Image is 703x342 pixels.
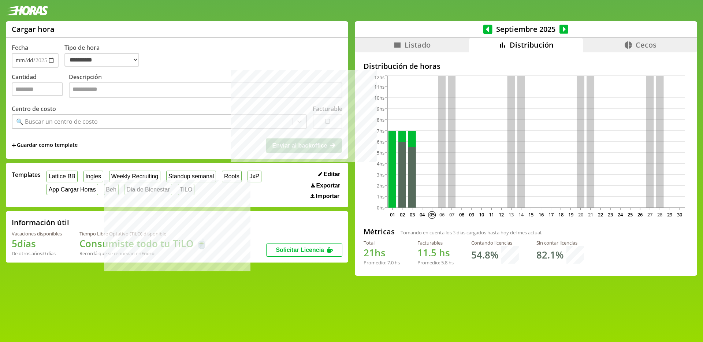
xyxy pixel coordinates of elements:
div: Promedio: hs [417,259,454,266]
span: 3 [453,229,455,236]
button: Editar [316,171,342,178]
text: 01 [390,211,395,218]
tspan: 11hs [374,83,384,90]
button: Standup semanal [166,171,216,182]
text: 12 [499,211,504,218]
div: Promedio: hs [364,259,400,266]
h2: Información útil [12,218,69,227]
h1: 54.8 % [471,248,498,261]
span: +Guardar como template [12,141,78,149]
text: 07 [449,211,454,218]
button: TiLO [178,184,195,195]
span: Importar [316,193,339,200]
h2: Métricas [364,227,395,237]
div: De otros años: 0 días [12,250,62,257]
span: Editar [324,171,340,178]
tspan: 2hs [377,182,384,189]
b: Enero [141,250,155,257]
tspan: 5hs [377,149,384,156]
tspan: 6hs [377,138,384,145]
input: Cantidad [12,82,63,96]
text: 06 [439,211,445,218]
button: Ingles [83,171,103,182]
h1: 5 días [12,237,62,250]
span: Solicitar Licencia [276,247,324,253]
button: Lattice BB [47,171,78,182]
tspan: 7hs [377,127,384,134]
h1: Consumiste todo tu TiLO 🍵 [79,237,208,250]
label: Tipo de hora [64,44,145,68]
text: 15 [528,211,533,218]
button: App Cargar Horas [47,184,98,195]
tspan: 0hs [377,204,384,211]
label: Cantidad [12,73,69,100]
div: Vacaciones disponibles [12,230,62,237]
span: + [12,141,16,149]
tspan: 1hs [377,193,384,200]
text: 14 [518,211,524,218]
span: Exportar [316,182,340,189]
span: Tomando en cuenta los días cargados hasta hoy del mes actual. [401,229,542,236]
textarea: Descripción [69,82,342,98]
text: 28 [657,211,662,218]
text: 05 [429,211,435,218]
text: 02 [399,211,405,218]
div: Contando licencias [471,239,519,246]
button: Dia de Bienestar [124,184,172,195]
text: 24 [618,211,623,218]
text: 21 [588,211,593,218]
div: Recordá que se renuevan en [79,250,208,257]
span: Listado [405,40,431,50]
text: 16 [538,211,543,218]
tspan: 4hs [377,160,384,167]
span: Distribución [510,40,554,50]
span: Cecos [636,40,656,50]
text: 25 [628,211,633,218]
tspan: 12hs [374,74,384,81]
tspan: 3hs [377,171,384,178]
text: 30 [677,211,682,218]
tspan: 8hs [377,116,384,123]
h1: Cargar hora [12,24,55,34]
button: JxP [248,171,261,182]
button: Weekly Recruiting [109,171,160,182]
h1: 82.1 % [536,248,563,261]
button: Solicitar Licencia [266,244,342,257]
div: Sin contar licencias [536,239,584,246]
h1: hs [364,246,400,259]
text: 17 [548,211,553,218]
div: Facturables [417,239,454,246]
div: 🔍 Buscar un centro de costo [16,118,98,126]
img: logotipo [6,6,48,15]
span: 11.5 [417,246,436,259]
span: Templates [12,171,41,179]
text: 26 [637,211,643,218]
text: 23 [608,211,613,218]
text: 19 [568,211,573,218]
div: Tiempo Libre Optativo (TiLO) disponible [79,230,208,237]
span: 7.0 [387,259,394,266]
text: 03 [409,211,414,218]
label: Descripción [69,73,342,100]
button: Beh [104,184,119,195]
text: 09 [469,211,474,218]
button: Roots [222,171,241,182]
tspan: 9hs [377,105,384,112]
label: Fecha [12,44,28,52]
span: 21 [364,246,375,259]
text: 27 [647,211,652,218]
tspan: 10hs [374,94,384,101]
text: 11 [489,211,494,218]
span: Septiembre 2025 [492,24,559,34]
text: 18 [558,211,563,218]
select: Tipo de hora [64,53,139,67]
h2: Distribución de horas [364,61,688,71]
text: 04 [420,211,425,218]
label: Facturable [313,105,342,113]
label: Centro de costo [12,105,56,113]
h1: hs [417,246,454,259]
text: 08 [459,211,464,218]
text: 20 [578,211,583,218]
button: Exportar [309,182,342,189]
text: 22 [598,211,603,218]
